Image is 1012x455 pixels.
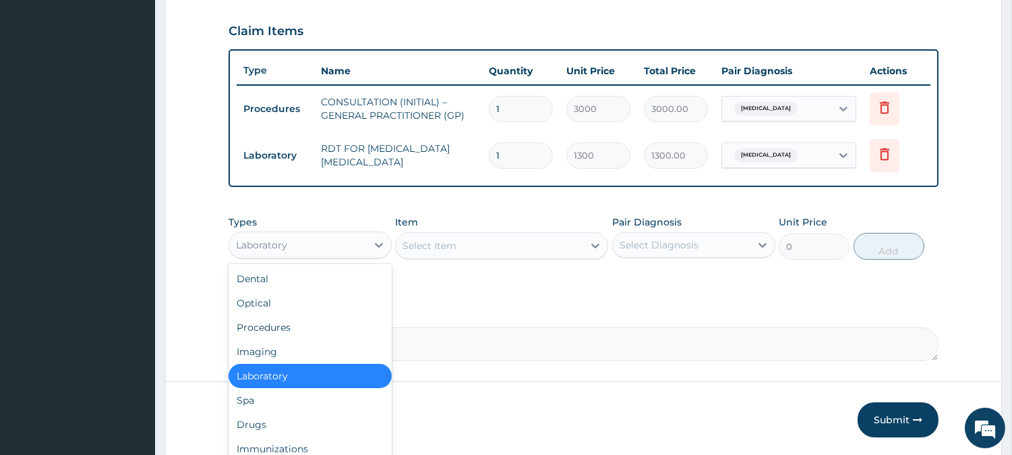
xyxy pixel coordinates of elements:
[25,68,55,101] img: d_794563401_company_1708531726252_794563401
[854,233,924,260] button: Add
[236,238,287,252] div: Laboratory
[229,291,392,315] div: Optical
[237,97,314,122] td: Procedures
[229,267,392,291] div: Dental
[482,57,560,84] th: Quantity
[78,140,186,276] span: We're online!
[734,149,798,162] span: [MEDICAL_DATA]
[70,76,227,93] div: Chat with us now
[734,102,798,115] span: [MEDICAL_DATA]
[229,388,392,412] div: Spa
[863,57,930,84] th: Actions
[229,217,257,228] label: Types
[612,215,682,229] label: Pair Diagnosis
[7,308,257,355] textarea: Type your message and hit 'Enter'
[715,57,863,84] th: Pair Diagnosis
[237,58,314,83] th: Type
[779,215,827,229] label: Unit Price
[560,57,637,84] th: Unit Price
[229,412,392,437] div: Drugs
[314,135,482,176] td: RDT FOR [MEDICAL_DATA] [MEDICAL_DATA]
[229,24,303,39] h3: Claim Items
[620,238,698,252] div: Select Diagnosis
[403,239,456,252] div: Select Item
[395,215,418,229] label: Item
[314,88,482,129] td: CONSULTATION (INITIAL) – GENERAL PRACTITIONER (GP)
[237,143,314,168] td: Laboratory
[221,7,254,39] div: Minimize live chat window
[229,315,392,340] div: Procedures
[229,340,392,364] div: Imaging
[637,57,715,84] th: Total Price
[314,57,482,84] th: Name
[858,402,939,437] button: Submit
[229,309,939,320] label: Comment
[229,364,392,388] div: Laboratory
